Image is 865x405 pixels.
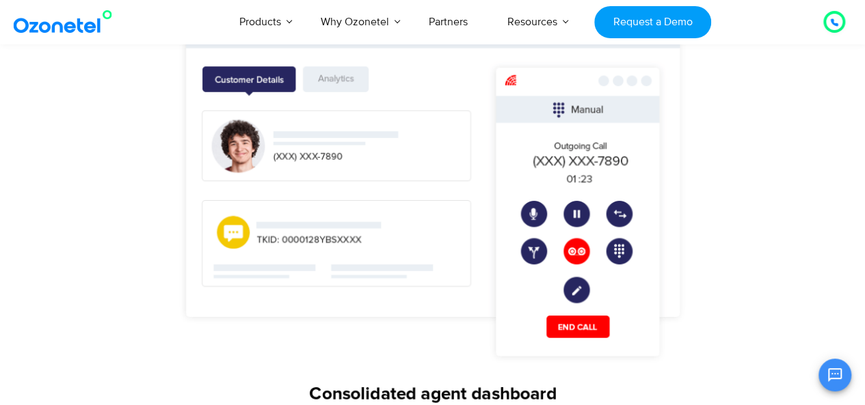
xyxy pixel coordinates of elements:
strong: Consolidated agent dashboard [309,385,556,402]
a: Request a Demo [594,6,711,38]
button: Open chat [819,359,851,391]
